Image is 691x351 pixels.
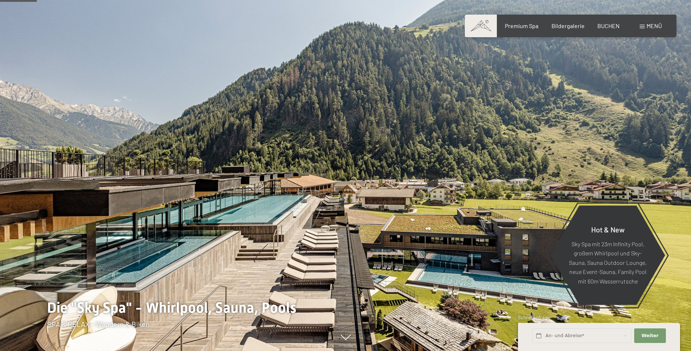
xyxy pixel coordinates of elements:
button: Weiter [634,328,666,343]
span: Hot & New [591,225,625,234]
span: Menü [647,22,662,29]
a: Hot & New Sky Spa mit 23m Infinity Pool, großem Whirlpool und Sky-Sauna, Sauna Outdoor Lounge, ne... [550,205,666,305]
p: Sky Spa mit 23m Infinity Pool, großem Whirlpool und Sky-Sauna, Sauna Outdoor Lounge, neue Event-S... [568,239,647,286]
a: BUCHEN [597,22,620,29]
span: Schnellanfrage [518,315,550,320]
span: Weiter [641,332,659,339]
a: Bildergalerie [551,22,585,29]
a: Premium Spa [505,22,538,29]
